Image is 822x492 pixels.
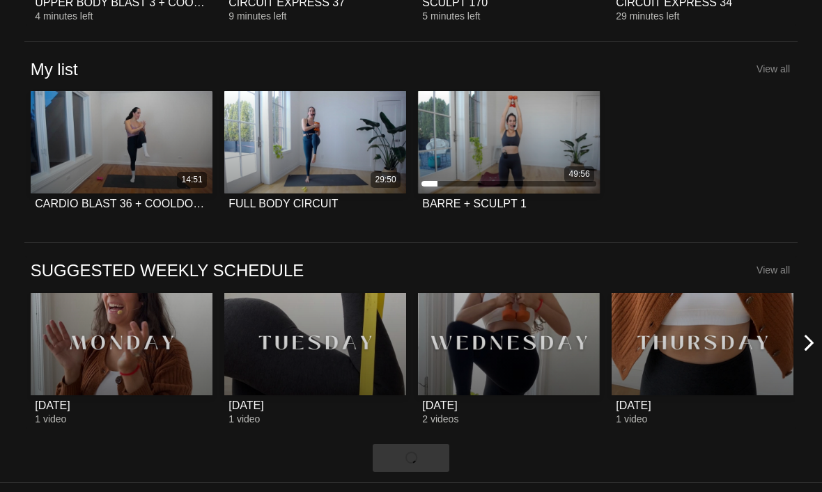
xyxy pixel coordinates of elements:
[422,198,527,211] div: BARRE + SCULPT 1
[418,294,600,425] a: WEDNESDAY[DATE]2 videos
[422,399,457,413] div: [DATE]
[612,294,793,425] a: THURSDAY[DATE]1 video
[616,11,789,22] div: 29 minutes left
[228,198,338,211] div: FULL BODY CIRCUIT
[375,175,396,187] div: 29:50
[35,414,66,425] span: 1 video
[422,414,458,425] span: 2 videos
[569,169,590,181] div: 49:56
[31,260,304,282] a: SUGGESTED WEEKLY SCHEDULE
[224,294,406,425] a: TUESDAY[DATE]1 video
[228,399,263,413] div: [DATE]
[387,452,435,465] span: Show more
[616,399,651,413] div: [DATE]
[31,92,212,223] a: CARDIO BLAST 36 + COOLDOWN14:51CARDIO BLAST 36 + COOLDOWN
[757,265,790,276] a: View all
[31,294,212,425] a: MONDAY[DATE]1 video
[35,198,208,211] div: CARDIO BLAST 36 + COOLDOWN
[224,92,406,223] a: FULL BODY CIRCUIT29:50FULL BODY CIRCUIT
[422,11,595,22] div: 5 minutes left
[373,445,449,473] button: Show more
[31,59,78,81] a: My list
[418,92,600,223] a: BARRE + SCULPT 149:56BARRE + SCULPT 1
[35,11,208,22] div: 4 minutes left
[757,64,790,75] a: View all
[182,175,203,187] div: 14:51
[35,399,70,413] div: [DATE]
[228,414,260,425] span: 1 video
[616,414,647,425] span: 1 video
[228,11,401,22] div: 9 minutes left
